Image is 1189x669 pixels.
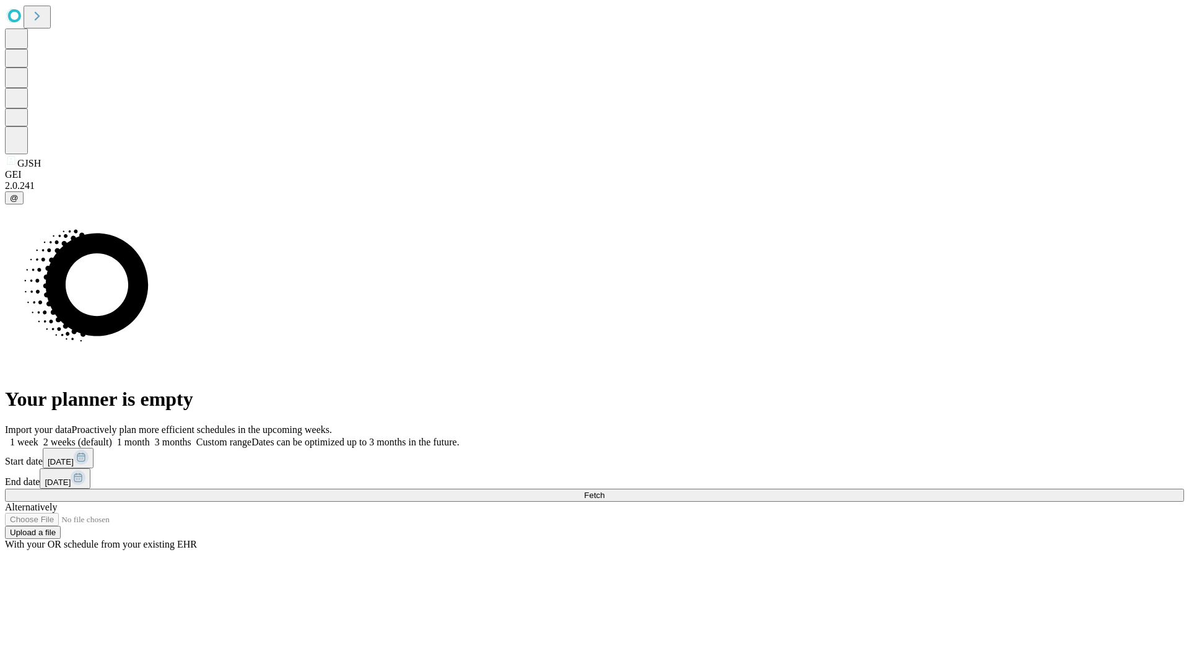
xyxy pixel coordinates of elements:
span: Dates can be optimized up to 3 months in the future. [251,437,459,447]
span: Import your data [5,424,72,435]
div: 2.0.241 [5,180,1184,191]
span: [DATE] [48,457,74,466]
span: [DATE] [45,478,71,487]
button: [DATE] [43,448,94,468]
span: 1 week [10,437,38,447]
div: End date [5,468,1184,489]
span: Proactively plan more efficient schedules in the upcoming weeks. [72,424,332,435]
button: [DATE] [40,468,90,489]
span: @ [10,193,19,203]
span: Custom range [196,437,251,447]
h1: Your planner is empty [5,388,1184,411]
span: 1 month [117,437,150,447]
span: GJSH [17,158,41,168]
div: Start date [5,448,1184,468]
span: 2 weeks (default) [43,437,112,447]
button: Fetch [5,489,1184,502]
button: Upload a file [5,526,61,539]
span: With your OR schedule from your existing EHR [5,539,197,549]
div: GEI [5,169,1184,180]
span: 3 months [155,437,191,447]
span: Alternatively [5,502,57,512]
span: Fetch [584,491,604,500]
button: @ [5,191,24,204]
